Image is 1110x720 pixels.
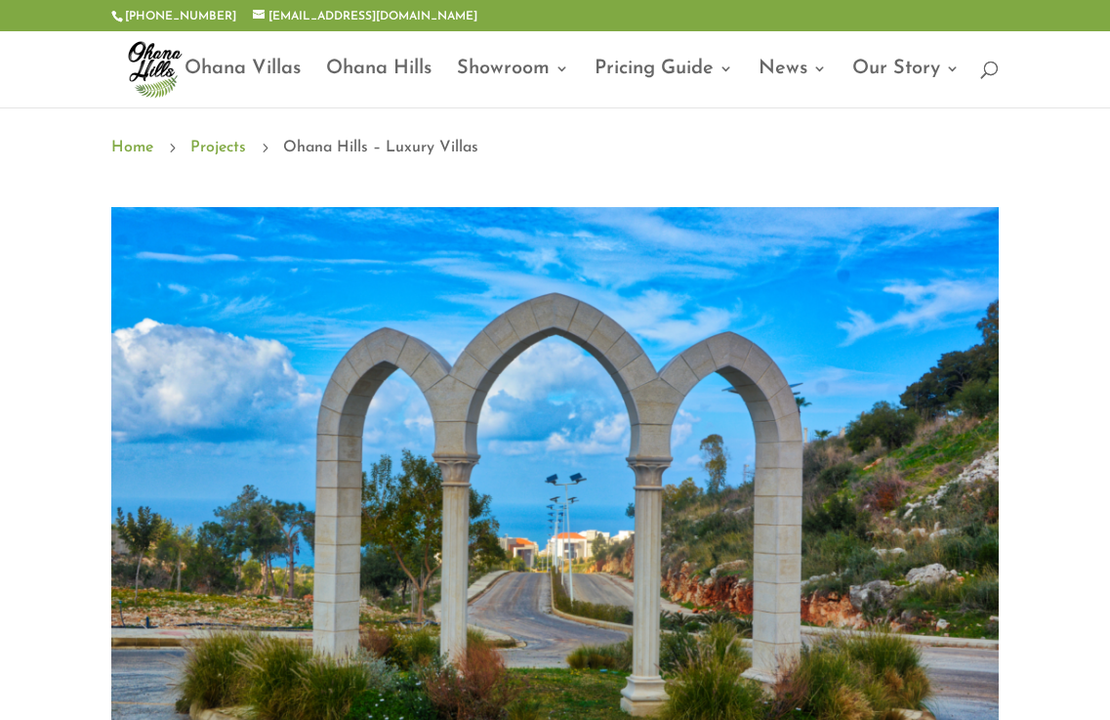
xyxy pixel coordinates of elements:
a: Pricing Guide [595,62,733,107]
a: Showroom [457,62,569,107]
a: Ohana Hills [326,62,432,107]
a: [PHONE_NUMBER] [125,11,236,22]
a: Our Story [852,62,960,107]
a: Home [111,135,153,160]
span: Ohana Hills – Luxury Villas [283,135,478,160]
a: News [759,62,827,107]
a: Ohana Villas [185,62,301,107]
a: Projects [190,135,246,160]
img: ohana-hills [115,29,193,107]
a: [EMAIL_ADDRESS][DOMAIN_NAME] [253,11,477,22]
span: 5 [256,139,273,156]
span: 5 [163,139,181,156]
